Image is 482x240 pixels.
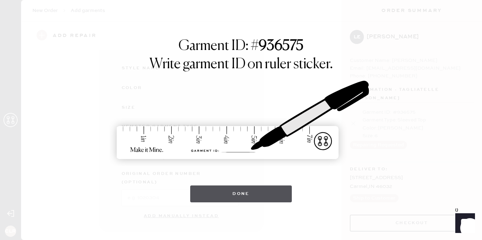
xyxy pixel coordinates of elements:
button: Done [190,185,292,202]
strong: 936575 [259,39,303,53]
h1: Garment ID: # [179,38,303,56]
iframe: Front Chat [449,208,479,239]
img: ruler-sticker-sharpie.svg [109,62,373,178]
h1: Write garment ID on ruler sticker. [149,56,333,73]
